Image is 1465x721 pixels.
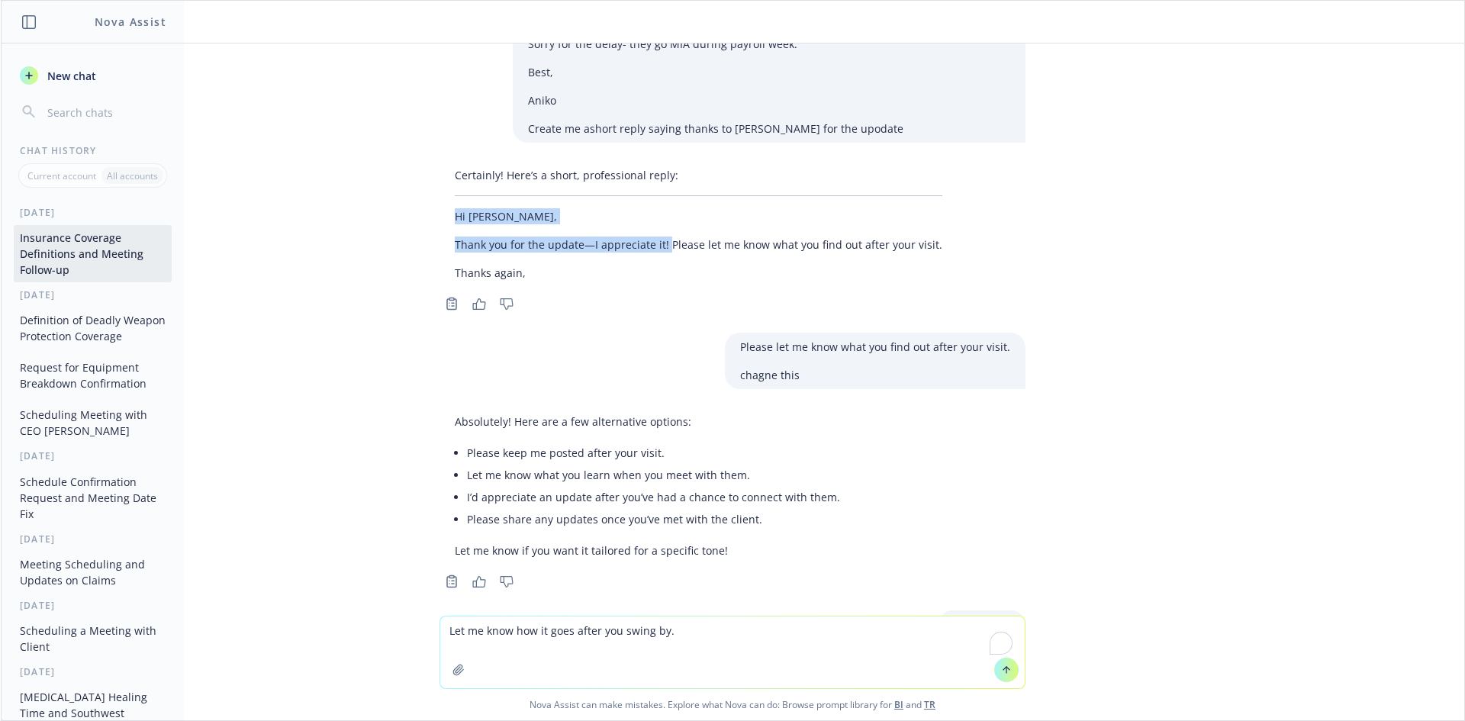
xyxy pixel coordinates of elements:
button: Meeting Scheduling and Updates on Claims [14,552,172,593]
a: BI [894,698,903,711]
span: New chat [44,68,96,84]
p: All accounts [107,169,158,182]
li: Please keep me posted after your visit. [467,442,840,464]
div: [DATE] [2,288,184,301]
button: Definition of Deadly Weapon Protection Coverage [14,307,172,349]
li: Let me know what you learn when you meet with them. [467,464,840,486]
button: Thumbs down [494,293,519,314]
p: Aniko [528,92,1010,108]
div: Chat History [2,144,184,157]
p: Sorry for the delay- they go MIA during payroll week. [528,36,1010,52]
div: [DATE] [2,533,184,546]
p: Certainly! Here’s a short, professional reply: [455,167,942,183]
button: Scheduling a Meeting with Client [14,618,172,659]
p: Thanks again, [455,265,942,281]
p: Please let me know what you find out after your visit. [740,339,1010,355]
button: Scheduling Meeting with CEO [PERSON_NAME] [14,402,172,443]
button: Request for Equipment Breakdown Confirmation [14,355,172,396]
div: [DATE] [2,665,184,678]
p: Absolutely! Here are a few alternative options: [455,414,840,430]
svg: Copy to clipboard [445,575,459,588]
div: [DATE] [2,206,184,219]
div: [DATE] [2,599,184,612]
button: New chat [14,62,172,89]
p: Hi [PERSON_NAME], [455,208,942,224]
p: Let me know if you want it tailored for a specific tone! [455,542,840,558]
p: chagne this [740,367,1010,383]
p: Current account [27,169,96,182]
textarea: To enrich screen reader interactions, please activate Accessibility in Grammarly extension settings [440,616,1025,688]
p: Best, [528,64,1010,80]
button: Thumbs down [494,571,519,592]
li: I’d appreciate an update after you’ve had a chance to connect with them. [467,486,840,508]
button: Insurance Coverage Definitions and Meeting Follow-up [14,225,172,282]
a: TR [924,698,935,711]
button: Schedule Confirmation Request and Meeting Date Fix [14,469,172,526]
span: Nova Assist can make mistakes. Explore what Nova can do: Browse prompt library for and [7,689,1458,720]
div: [DATE] [2,449,184,462]
svg: Copy to clipboard [445,297,459,311]
li: Please share any updates once you’ve met with the client. [467,508,840,530]
input: Search chats [44,101,166,123]
p: Create me ashort reply saying thanks to [PERSON_NAME] for the upodate [528,121,1010,137]
p: Thank you for the update—I appreciate it! Please let me know what you find out after your visit. [455,237,942,253]
h1: Nova Assist [95,14,166,30]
